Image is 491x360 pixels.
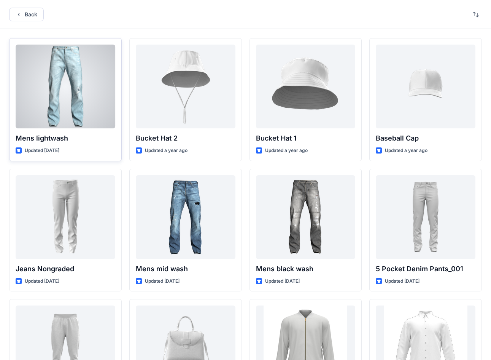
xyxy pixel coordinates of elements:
a: 5 Pocket Denim Pants_001 [376,175,475,259]
button: Back [9,8,44,21]
a: Bucket Hat 1 [256,45,356,128]
a: Baseball Cap [376,45,475,128]
p: Updated a year ago [385,147,427,155]
p: Updated [DATE] [145,277,180,285]
p: Updated [DATE] [25,147,59,155]
p: Jeans Nongraded [16,264,115,274]
p: Baseball Cap [376,133,475,144]
p: 5 Pocket Denim Pants_001 [376,264,475,274]
p: Updated [DATE] [25,277,59,285]
p: Bucket Hat 1 [256,133,356,144]
p: Bucket Hat 2 [136,133,235,144]
p: Mens lightwash [16,133,115,144]
a: Jeans Nongraded [16,175,115,259]
a: Mens lightwash [16,45,115,128]
p: Mens mid wash [136,264,235,274]
p: Updated a year ago [265,147,308,155]
a: Mens mid wash [136,175,235,259]
p: Updated a year ago [145,147,188,155]
p: Updated [DATE] [385,277,419,285]
a: Bucket Hat 2 [136,45,235,128]
p: Mens black wash [256,264,356,274]
p: Updated [DATE] [265,277,300,285]
a: Mens black wash [256,175,356,259]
